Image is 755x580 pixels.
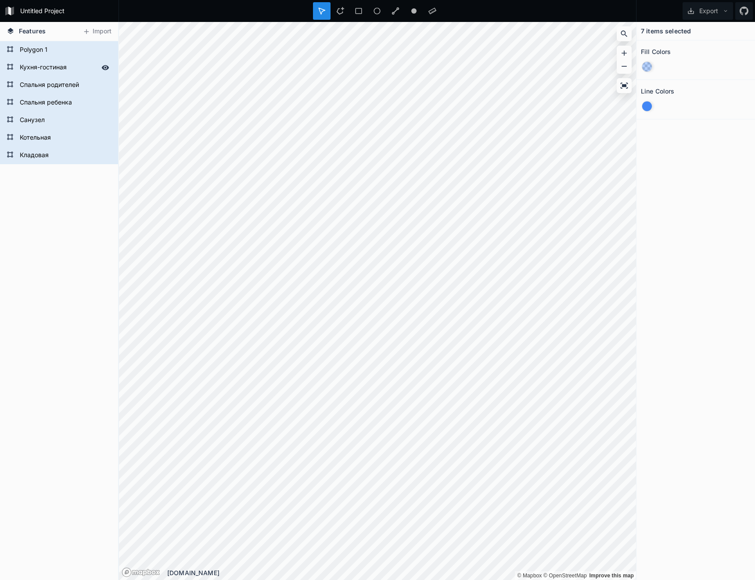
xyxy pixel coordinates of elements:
[683,2,733,20] button: Export
[641,26,691,36] h4: 7 items selected
[641,45,671,58] h2: Fill Colors
[543,573,587,579] a: OpenStreetMap
[167,568,636,577] div: [DOMAIN_NAME]
[122,567,160,577] a: Mapbox logo
[78,25,116,39] button: Import
[517,573,542,579] a: Mapbox
[589,573,634,579] a: Map feedback
[19,26,46,36] span: Features
[641,84,675,98] h2: Line Colors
